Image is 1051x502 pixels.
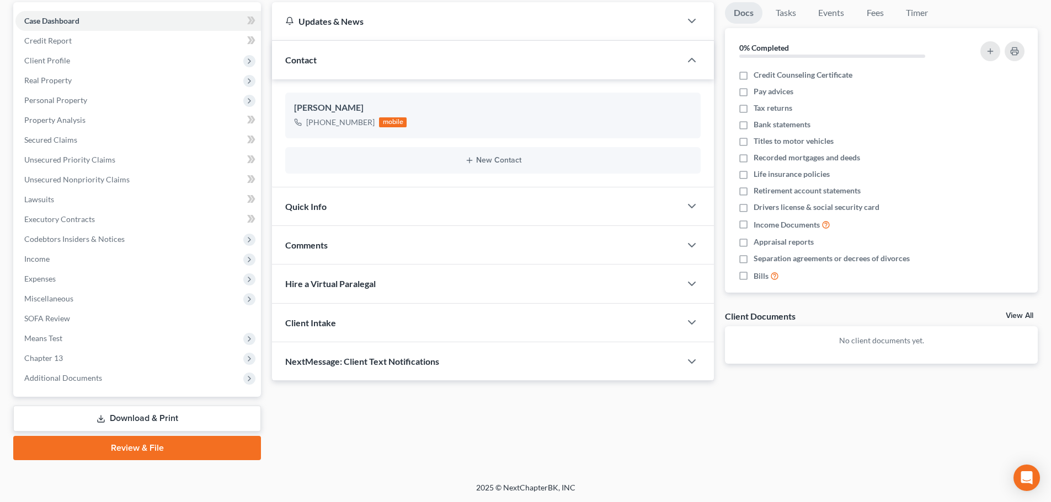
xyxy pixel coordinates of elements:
[754,202,879,213] span: Drivers license & social security card
[294,101,692,115] div: [PERSON_NAME]
[15,190,261,209] a: Lawsuits
[24,36,72,45] span: Credit Report
[15,150,261,170] a: Unsecured Priority Claims
[754,271,769,282] span: Bills
[1013,465,1040,491] div: Open Intercom Messenger
[15,31,261,51] a: Credit Report
[24,353,63,363] span: Chapter 13
[754,136,834,147] span: Titles to motor vehicles
[13,406,261,431] a: Download & Print
[754,219,820,230] span: Income Documents
[24,195,54,204] span: Lawsuits
[1006,312,1033,320] a: View All
[24,115,86,125] span: Property Analysis
[754,119,810,130] span: Bank statements
[897,2,937,24] a: Timer
[379,117,407,127] div: mobile
[24,234,125,244] span: Codebtors Insiders & Notices
[809,2,853,24] a: Events
[24,75,72,85] span: Real Property
[24,56,70,65] span: Client Profile
[767,2,805,24] a: Tasks
[754,169,830,180] span: Life insurance policies
[15,130,261,150] a: Secured Claims
[285,55,317,65] span: Contact
[24,135,77,144] span: Secured Claims
[24,95,87,105] span: Personal Property
[285,278,376,289] span: Hire a Virtual Paralegal
[739,43,789,52] strong: 0% Completed
[15,110,261,130] a: Property Analysis
[15,309,261,328] a: SOFA Review
[24,214,95,224] span: Executory Contracts
[754,185,861,196] span: Retirement account statements
[15,170,261,190] a: Unsecured Nonpriority Claims
[754,253,910,264] span: Separation agreements or decrees of divorces
[306,117,375,128] div: [PHONE_NUMBER]
[734,335,1029,346] p: No client documents yet.
[24,175,130,184] span: Unsecured Nonpriority Claims
[24,373,102,382] span: Additional Documents
[285,240,328,250] span: Comments
[754,86,793,97] span: Pay advices
[15,11,261,31] a: Case Dashboard
[754,236,814,247] span: Appraisal reports
[13,436,261,460] a: Review & File
[24,314,70,323] span: SOFA Review
[285,356,439,366] span: NextMessage: Client Text Notifications
[24,333,62,343] span: Means Test
[24,274,56,283] span: Expenses
[24,294,73,303] span: Miscellaneous
[285,317,336,328] span: Client Intake
[754,69,852,80] span: Credit Counseling Certificate
[285,201,327,212] span: Quick Info
[294,156,692,165] button: New Contact
[754,152,860,163] span: Recorded mortgages and deeds
[725,310,796,322] div: Client Documents
[24,155,115,164] span: Unsecured Priority Claims
[285,15,668,27] div: Updates & News
[24,16,79,25] span: Case Dashboard
[15,209,261,229] a: Executory Contracts
[211,482,840,502] div: 2025 © NextChapterBK, INC
[24,254,50,263] span: Income
[754,102,792,114] span: Tax returns
[725,2,762,24] a: Docs
[857,2,893,24] a: Fees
